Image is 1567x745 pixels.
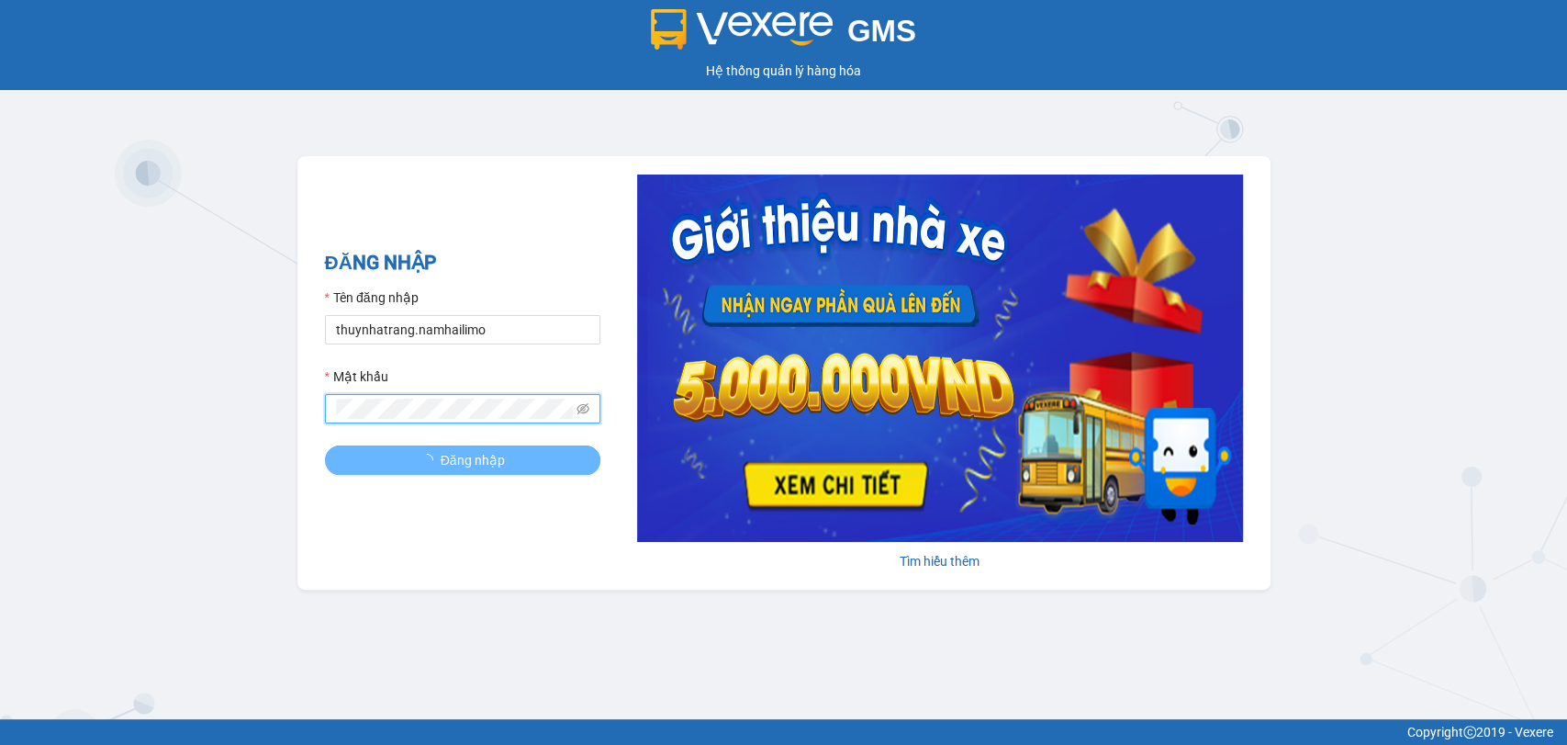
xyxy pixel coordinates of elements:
span: GMS [847,14,916,48]
h2: ĐĂNG NHẬP [325,248,600,278]
div: Copyright 2019 - Vexere [14,722,1553,742]
div: Tìm hiểu thêm [637,551,1243,571]
label: Tên đăng nhập [325,288,419,308]
label: Mật khẩu [325,367,388,387]
div: Hệ thống quản lý hàng hóa [5,61,1562,81]
img: banner-0 [637,175,1243,542]
span: Đăng nhập [441,450,505,470]
span: copyright [1463,726,1476,739]
button: Đăng nhập [325,446,600,475]
span: loading [420,454,441,467]
input: Tên đăng nhập [325,315,600,344]
input: Mật khẩu [336,399,573,419]
a: GMS [651,28,916,42]
img: logo 2 [651,9,833,50]
span: eye-invisible [576,402,589,415]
